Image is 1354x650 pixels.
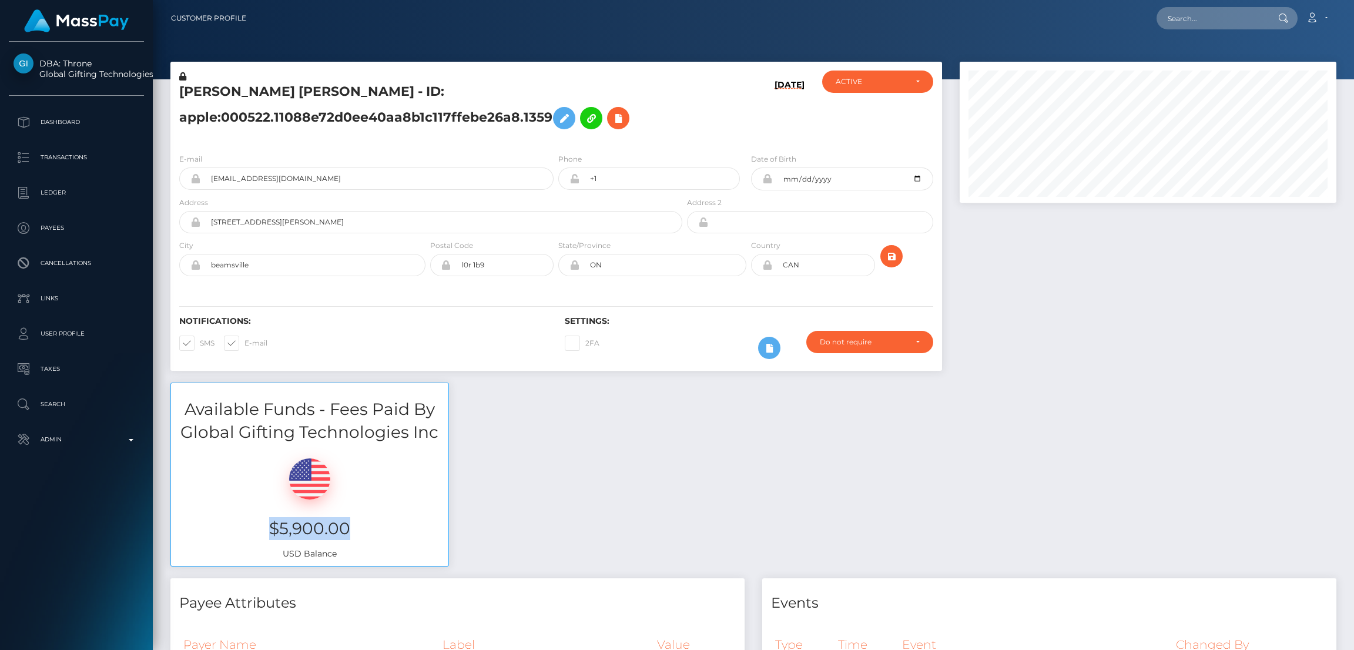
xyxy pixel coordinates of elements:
a: Transactions [9,143,144,172]
h6: Settings: [565,316,933,326]
a: Taxes [9,354,144,384]
p: Ledger [14,184,139,202]
a: Dashboard [9,108,144,137]
label: E-mail [224,336,267,351]
div: USD Balance [171,444,448,565]
label: Country [751,240,780,251]
p: Taxes [14,360,139,378]
label: SMS [179,336,215,351]
img: USD.png [289,458,330,500]
h6: Notifications: [179,316,547,326]
h4: Events [771,593,1328,614]
p: Transactions [14,149,139,166]
a: Search [9,390,144,419]
button: ACTIVE [822,71,933,93]
a: Ledger [9,178,144,207]
h3: Available Funds - Fees Paid By Global Gifting Technologies Inc [171,398,448,444]
img: MassPay Logo [24,9,129,32]
p: Cancellations [14,254,139,272]
label: Postal Code [430,240,473,251]
p: User Profile [14,325,139,343]
label: City [179,240,193,251]
h6: [DATE] [775,80,805,139]
h3: $5,900.00 [180,517,440,540]
a: Cancellations [9,249,144,278]
input: Search... [1157,7,1267,29]
a: Payees [9,213,144,243]
p: Admin [14,431,139,448]
p: Payees [14,219,139,237]
a: User Profile [9,319,144,349]
label: Phone [558,154,582,165]
label: 2FA [565,336,599,351]
label: Address [179,197,208,208]
label: State/Province [558,240,611,251]
h4: Payee Attributes [179,593,736,614]
p: Links [14,290,139,307]
a: Admin [9,425,144,454]
h5: [PERSON_NAME] [PERSON_NAME] - ID: apple:000522.11088e72d0ee40aa8b1c117ffebe26a8.1359 [179,83,676,135]
div: ACTIVE [836,77,906,86]
label: Date of Birth [751,154,796,165]
button: Do not require [806,331,933,353]
div: Do not require [820,337,906,347]
span: DBA: Throne Global Gifting Technologies Inc [9,58,144,79]
label: E-mail [179,154,202,165]
label: Address 2 [687,197,722,208]
p: Search [14,396,139,413]
a: Customer Profile [171,6,246,31]
a: Links [9,284,144,313]
p: Dashboard [14,113,139,131]
img: Global Gifting Technologies Inc [14,53,33,73]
